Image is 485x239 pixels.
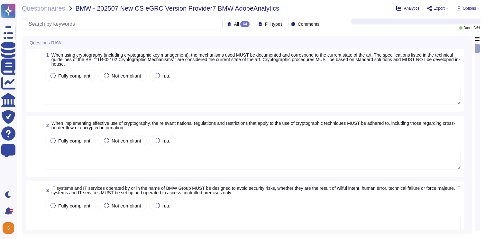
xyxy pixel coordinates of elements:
span: Fully compliant [58,73,90,78]
span: Comments [298,22,320,26]
span: n.a. [162,203,170,208]
span: Options [463,6,476,10]
span: n.a. [162,138,170,143]
span: BMW - 202507 New CS eGRC Version Provider7 BMW AdobeAnalytics [76,5,279,12]
span: When implementing effective use of cryptography, the relevant national regulations and restrictio... [51,121,455,130]
input: Search by keywords [25,18,222,30]
span: All [234,22,239,26]
span: n.a. [162,73,170,78]
span: Questions RAW [30,41,61,45]
span: 3 [44,188,49,193]
span: Analytics [404,6,419,10]
span: 0 / 64 [474,26,480,30]
span: Fully compliant [58,203,90,208]
span: 2 [44,123,49,128]
button: Analytics [396,6,419,11]
div: 64 [240,21,250,27]
span: Done: [464,26,472,30]
span: Fill types [265,22,282,26]
span: Not compliant [112,138,141,143]
img: user [3,222,14,234]
span: When using cryptography (including cryptographic key management), the mechanisms used MUST be doc... [51,52,460,67]
span: 1 [44,53,49,57]
span: Fully compliant [58,138,90,143]
span: Questionnaires [22,5,65,12]
button: user [1,221,19,235]
div: 9+ [9,209,13,213]
span: Export [434,6,445,10]
span: IT systems and IT services operated by or in the name of BMW Group MUST be designed to avoid secu... [51,186,460,195]
span: Not compliant [112,73,141,78]
span: Not compliant [112,203,141,208]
